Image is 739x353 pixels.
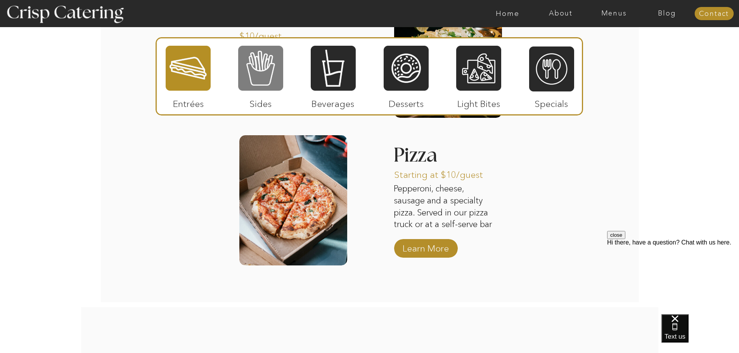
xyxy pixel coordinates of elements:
a: Menus [587,10,640,17]
a: Contact [694,10,734,18]
iframe: podium webchat widget bubble [661,314,739,353]
p: Light Bites [453,91,505,113]
iframe: podium webchat widget prompt [607,231,739,324]
a: Home [481,10,534,17]
p: Beverages [307,91,359,113]
a: About [534,10,587,17]
h3: Pizza [393,145,474,168]
p: Starting at $10/guest [394,162,497,184]
p: Desserts [381,91,432,113]
p: $10/guest [239,23,291,45]
p: Specials [526,91,577,113]
a: Learn More [400,235,452,258]
p: Entrées [163,91,214,113]
p: Sides [235,91,286,113]
a: Blog [640,10,694,17]
p: Pepperoni, cheese, sausage and a specialty pizza. Served in our pizza truck or at a self-serve bar [394,183,497,231]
